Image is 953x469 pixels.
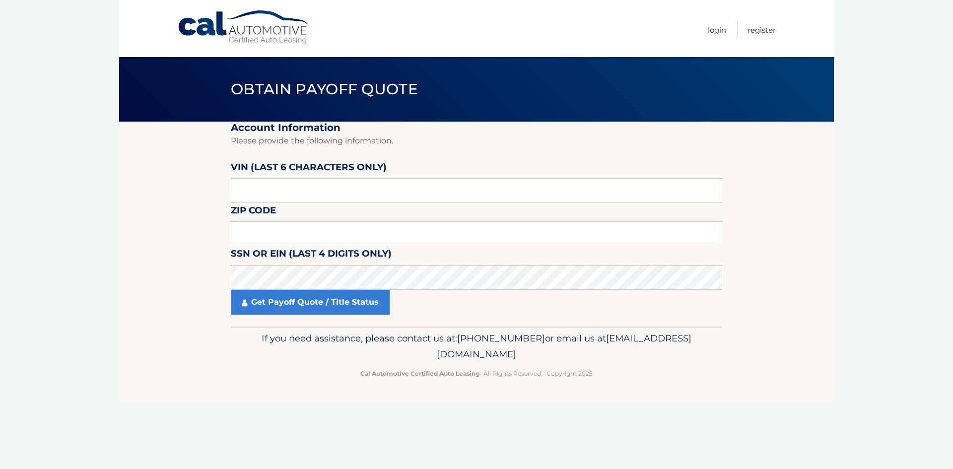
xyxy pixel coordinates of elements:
label: Zip Code [231,203,276,221]
strong: Cal Automotive Certified Auto Leasing [360,370,479,377]
span: Obtain Payoff Quote [231,80,418,98]
span: [PHONE_NUMBER] [457,333,545,344]
label: SSN or EIN (last 4 digits only) [231,246,392,265]
p: Please provide the following information. [231,134,722,148]
a: Cal Automotive [177,10,311,45]
p: - All Rights Reserved - Copyright 2025 [237,368,716,379]
a: Register [748,22,776,38]
a: Login [708,22,726,38]
a: Get Payoff Quote / Title Status [231,290,390,315]
p: If you need assistance, please contact us at: or email us at [237,331,716,362]
label: VIN (last 6 characters only) [231,160,387,178]
h2: Account Information [231,122,722,134]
